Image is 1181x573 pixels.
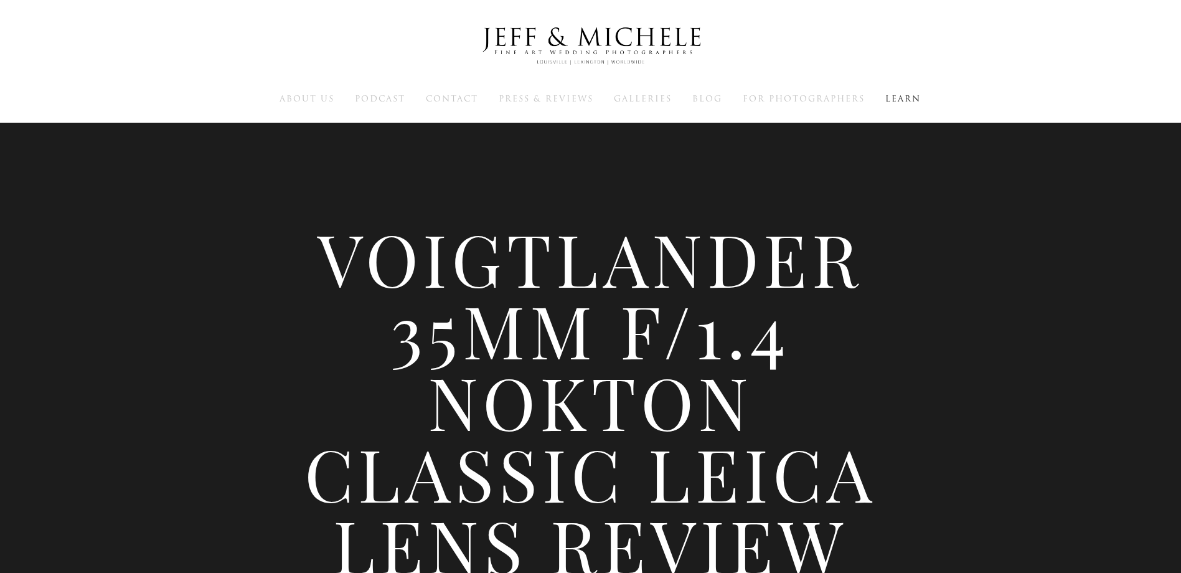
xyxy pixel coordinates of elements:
[743,93,865,105] span: For Photographers
[885,93,921,105] span: Learn
[692,93,722,105] span: Blog
[355,93,405,104] a: Podcast
[280,93,334,105] span: About Us
[614,93,672,104] a: Galleries
[280,93,334,104] a: About Us
[692,93,722,104] a: Blog
[743,93,865,104] a: For Photographers
[499,93,593,105] span: Press & Reviews
[466,16,715,77] img: Louisville Wedding Photographers - Jeff & Michele Wedding Photographers
[426,93,478,104] a: Contact
[355,93,405,105] span: Podcast
[499,93,593,104] a: Press & Reviews
[885,93,921,104] a: Learn
[426,93,478,105] span: Contact
[614,93,672,105] span: Galleries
